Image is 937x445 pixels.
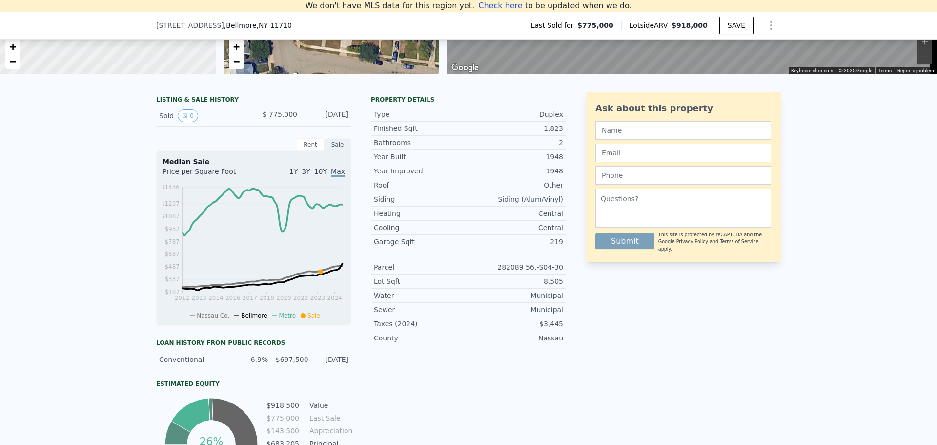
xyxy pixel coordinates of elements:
[468,262,563,272] div: 282089 56.-S04-30
[878,68,892,73] a: Terms (opens in new tab)
[449,62,481,74] a: Open this area in Google Maps (opens a new window)
[531,21,578,30] span: Last Sold for
[307,425,351,436] td: Appreciation
[374,305,468,315] div: Sewer
[229,54,244,69] a: Zoom out
[5,54,20,69] a: Zoom out
[630,21,672,30] span: Lotside ARV
[672,21,708,29] span: $918,000
[224,21,292,30] span: , Bellmore
[595,121,771,140] input: Name
[163,157,345,167] div: Median Sale
[5,40,20,54] a: Zoom in
[10,41,16,53] span: +
[307,413,351,424] td: Last Sale
[917,49,932,64] button: Zoom out
[761,16,781,35] button: Show Options
[225,295,241,301] tspan: 2016
[468,209,563,218] div: Central
[374,138,468,148] div: Bathrooms
[178,109,198,122] button: View historical data
[374,209,468,218] div: Heating
[371,96,566,104] div: Property details
[164,238,180,245] tspan: $787
[327,295,342,301] tspan: 2024
[468,138,563,148] div: 2
[374,152,468,162] div: Year Built
[897,68,934,73] a: Report a problem
[595,102,771,115] div: Ask about this property
[293,295,308,301] tspan: 2022
[324,138,351,151] div: Sale
[307,400,351,411] td: Value
[676,239,708,244] a: Privacy Policy
[164,263,180,270] tspan: $487
[164,226,180,233] tspan: $937
[374,166,468,176] div: Year Improved
[156,96,351,106] div: LISTING & SALE HISTORY
[243,295,258,301] tspan: 2017
[478,1,522,10] span: Check here
[314,168,327,175] span: 10Y
[266,425,300,436] td: $143,500
[163,167,254,182] div: Price per Square Foot
[164,289,180,296] tspan: $187
[164,276,180,283] tspan: $337
[208,295,224,301] tspan: 2014
[374,333,468,343] div: County
[257,21,292,29] span: , NY 11710
[468,166,563,176] div: 1948
[468,305,563,315] div: Municipal
[297,138,324,151] div: Rent
[159,355,228,364] div: Conventional
[161,184,180,191] tspan: $1436
[449,62,481,74] img: Google
[595,233,654,249] button: Submit
[263,110,297,118] span: $ 775,000
[276,295,291,301] tspan: 2020
[595,166,771,185] input: Phone
[233,41,239,53] span: +
[595,144,771,162] input: Email
[156,339,351,347] div: Loan history from public records
[374,262,468,272] div: Parcel
[259,295,274,301] tspan: 2019
[161,213,180,220] tspan: $1087
[374,276,468,286] div: Lot Sqft
[156,21,224,30] span: [STREET_ADDRESS]
[266,413,300,424] td: $775,000
[468,333,563,343] div: Nassau
[307,312,320,319] span: Sale
[468,180,563,190] div: Other
[374,237,468,247] div: Garage Sqft
[175,295,190,301] tspan: 2012
[719,17,754,34] button: SAVE
[468,109,563,119] div: Duplex
[302,168,310,175] span: 3Y
[468,276,563,286] div: 8,505
[658,232,771,253] div: This site is protected by reCAPTCHA and the Google and apply.
[310,295,326,301] tspan: 2023
[241,312,267,319] span: Bellmore
[468,223,563,233] div: Central
[374,109,468,119] div: Type
[577,21,613,30] span: $775,000
[197,312,229,319] span: Nassau Co.
[159,109,246,122] div: Sold
[374,319,468,329] div: Taxes (2024)
[229,40,244,54] a: Zoom in
[468,291,563,300] div: Municipal
[266,400,300,411] td: $918,500
[720,239,758,244] a: Terms of Service
[331,168,345,177] span: Max
[917,34,932,49] button: Zoom in
[156,380,351,388] div: Estimated Equity
[234,355,268,364] div: 6.9%
[374,291,468,300] div: Water
[468,124,563,133] div: 1,823
[305,109,348,122] div: [DATE]
[191,295,206,301] tspan: 2013
[374,180,468,190] div: Roof
[279,312,296,319] span: Metro
[791,67,833,74] button: Keyboard shortcuts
